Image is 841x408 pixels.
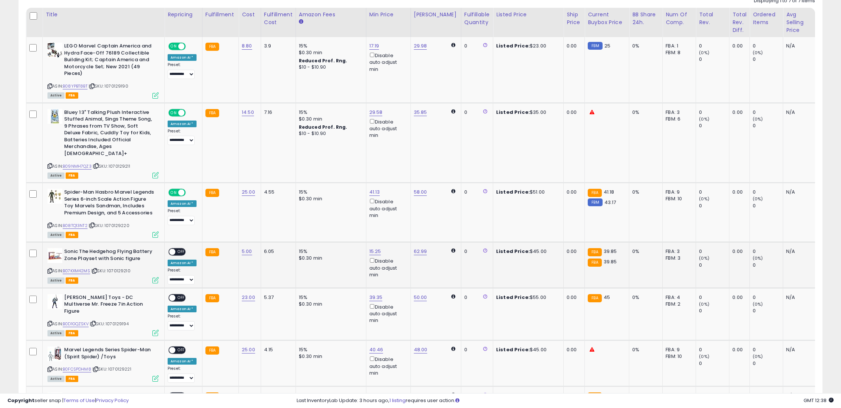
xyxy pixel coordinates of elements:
[47,172,65,179] span: All listings currently available for purchase on Amazon
[47,92,65,99] span: All listings currently available for purchase on Amazon
[604,42,610,49] span: 25
[369,197,405,219] div: Disable auto adjust min
[47,330,65,336] span: All listings currently available for purchase on Amazon
[63,268,90,274] a: B07KXM42MS
[496,346,530,353] b: Listed Price:
[168,306,197,312] div: Amazon AI *
[242,109,254,116] a: 14.50
[175,295,187,301] span: OFF
[299,49,360,56] div: $0.30 min
[632,11,659,26] div: BB Share 24h.
[699,122,729,129] div: 0
[753,116,763,122] small: (0%)
[464,11,490,26] div: Fulfillable Quantity
[64,43,154,79] b: LEGO Marvel Captain America and Hydra Face-Off 76189 Collectible Building Kit; Captain America an...
[66,92,78,99] span: FBA
[175,249,187,255] span: OFF
[264,248,290,255] div: 6.05
[299,346,360,353] div: 15%
[66,232,78,238] span: FBA
[47,189,159,237] div: ASIN:
[732,248,744,255] div: 0.00
[299,195,360,202] div: $0.30 min
[168,260,197,266] div: Amazon AI *
[786,248,811,255] div: N/A
[699,307,729,314] div: 0
[604,294,610,301] span: 45
[47,109,62,124] img: 41LcAlqujmL._SL40_.jpg
[699,346,729,353] div: 0
[699,248,729,255] div: 0
[168,200,197,207] div: Amazon AI *
[588,189,601,197] small: FBA
[604,248,617,255] span: 39.85
[299,248,360,255] div: 15%
[732,109,744,116] div: 0.00
[786,11,813,34] div: Avg Selling Price
[567,248,579,255] div: 0.00
[64,189,154,218] b: Spider-Man Hasbro Marvel Legends Series 6-inch Scale Action Figure Toy Marvels Sandman, Includes ...
[185,190,197,196] span: OFF
[299,301,360,307] div: $0.30 min
[753,196,763,202] small: (0%)
[66,172,78,179] span: FBA
[753,11,780,26] div: Ordered Items
[63,366,91,372] a: B0FCSPDHM8
[369,355,405,376] div: Disable auto adjust min
[666,346,690,353] div: FBA: 9
[699,255,709,261] small: (0%)
[205,346,219,355] small: FBA
[567,346,579,353] div: 0.00
[414,188,427,196] a: 58.00
[64,294,154,317] b: [PERSON_NAME] Toys - DC Multiverse Mr. Freeze 7in Action Figure
[168,366,197,383] div: Preset:
[753,56,783,63] div: 0
[92,366,131,372] span: | SKU: 1070129221
[804,397,834,404] span: 2025-09-9 12:38 GMT
[414,294,427,301] a: 50.00
[666,248,690,255] div: FBA: 3
[168,314,197,330] div: Preset:
[753,346,783,353] div: 0
[7,397,34,404] strong: Copyright
[264,189,290,195] div: 4.55
[90,321,129,327] span: | SKU: 1070129194
[464,189,487,195] div: 0
[96,397,129,404] a: Privacy Policy
[47,189,62,204] img: 41C1ZMggbmS._SL40_.jpg
[47,294,62,309] img: 31uZeH12KBL._SL40_.jpg
[699,196,709,202] small: (0%)
[63,223,88,229] a: B08TQ13NT2
[47,109,159,178] div: ASIN:
[299,19,303,25] small: Amazon Fees.
[168,268,197,284] div: Preset:
[496,11,560,19] div: Listed Price
[567,189,579,195] div: 0.00
[464,294,487,301] div: 0
[299,189,360,195] div: 15%
[666,195,690,202] div: FBM: 10
[753,203,783,209] div: 0
[732,346,744,353] div: 0.00
[205,11,235,19] div: Fulfillment
[753,43,783,49] div: 0
[169,109,178,116] span: ON
[168,358,197,365] div: Amazon AI *
[242,294,255,301] a: 23.00
[496,294,530,301] b: Listed Price:
[753,294,783,301] div: 0
[63,163,92,170] a: B09NMH7QZ3
[666,109,690,116] div: FBA: 3
[47,294,159,335] div: ASIN:
[666,353,690,360] div: FBM: 10
[369,294,383,301] a: 39.35
[567,109,579,116] div: 0.00
[588,11,626,26] div: Current Buybox Price
[496,109,530,116] b: Listed Price:
[753,122,783,129] div: 0
[496,42,530,49] b: Listed Price:
[369,346,383,353] a: 40.46
[168,54,197,61] div: Amazon AI *
[185,109,197,116] span: OFF
[369,248,381,255] a: 15.25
